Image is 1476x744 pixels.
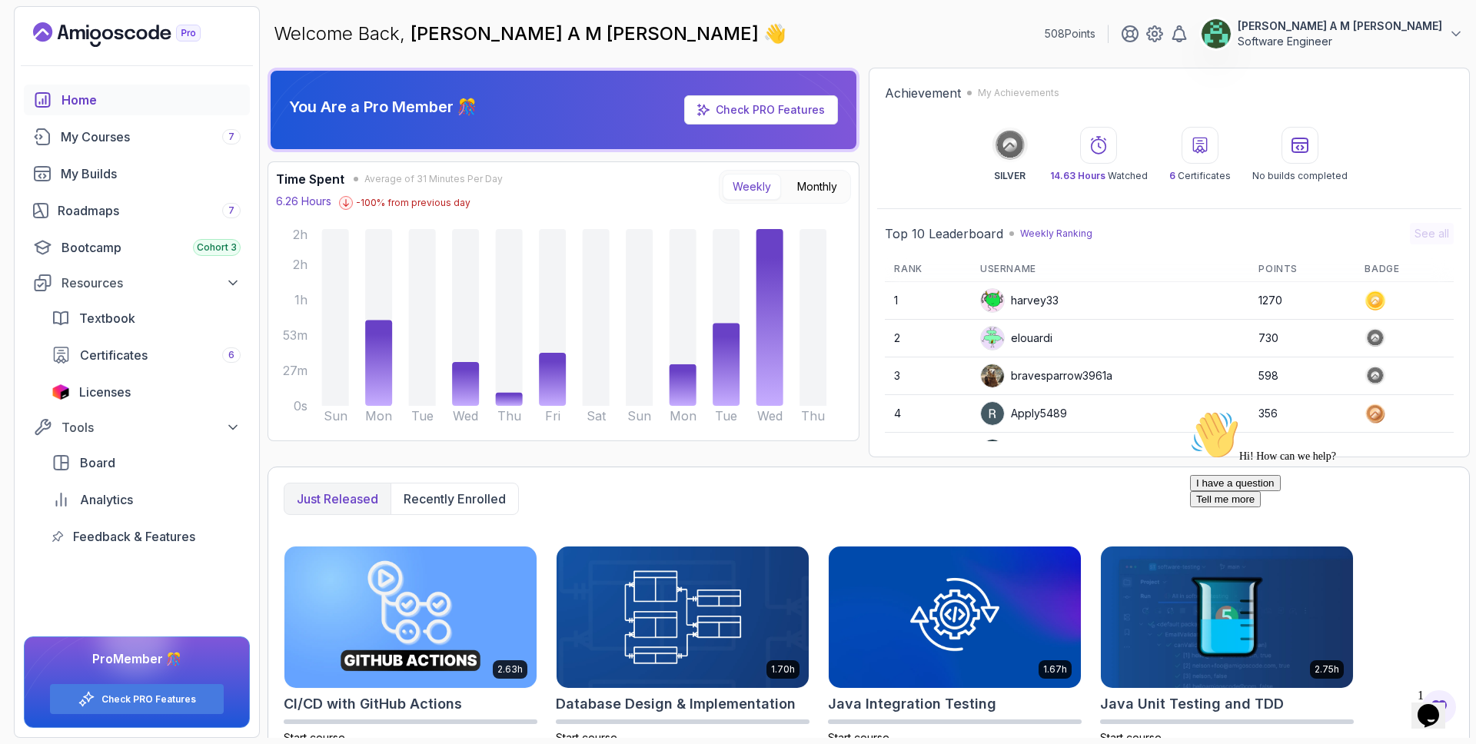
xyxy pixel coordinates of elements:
td: 356 [1249,395,1355,433]
th: Username [971,257,1249,282]
span: Hi! How can we help? [6,46,152,58]
button: Weekly [723,174,781,200]
p: SILVER [994,170,1026,182]
span: Certificates [80,346,148,364]
img: jetbrains icon [52,384,70,400]
p: 6.26 Hours [276,194,331,209]
button: Tools [24,414,250,441]
iframe: chat widget [1184,404,1461,675]
span: 14.63 Hours [1050,170,1105,181]
a: Check PRO Features [716,103,825,116]
h3: Time Spent [276,170,344,188]
td: 1 [885,282,971,320]
div: 👋Hi! How can we help?I have a questionTell me more [6,6,283,103]
tspan: 1h [294,292,307,307]
a: courses [24,121,250,152]
a: certificates [42,340,250,370]
button: See all [1410,223,1454,244]
div: Bootcamp [61,238,241,257]
button: Check PRO Features [49,683,224,715]
p: 1.70h [771,663,795,676]
span: Analytics [80,490,133,509]
div: Resources [61,274,241,292]
td: 2 [885,320,971,357]
th: Badge [1355,257,1454,282]
a: analytics [42,484,250,515]
p: Welcome Back, [274,22,786,46]
span: 👋 [760,18,791,49]
h2: Database Design & Implementation [556,693,796,715]
div: CoderForReal [980,439,1082,463]
a: builds [24,158,250,189]
a: feedback [42,521,250,552]
a: Check PRO Features [101,693,196,706]
span: Cohort 3 [197,241,237,254]
img: Java Unit Testing and TDD card [1101,546,1353,688]
div: elouardi [980,326,1052,350]
p: [PERSON_NAME] A M [PERSON_NAME] [1238,18,1442,34]
tspan: Sun [627,408,651,423]
button: I have a question [6,71,97,87]
tspan: Sat [587,408,607,423]
img: Java Integration Testing card [829,546,1081,688]
a: licenses [42,377,250,407]
button: Tell me more [6,87,77,103]
img: CI/CD with GitHub Actions card [284,546,537,688]
span: Start course [828,731,889,744]
img: Database Design & Implementation card [557,546,809,688]
tspan: 2h [293,257,307,272]
a: home [24,85,250,115]
th: Points [1249,257,1355,282]
div: My Builds [61,164,241,183]
div: harvey33 [980,288,1059,313]
td: 5 [885,433,971,470]
div: Roadmaps [58,201,241,220]
td: 4 [885,395,971,433]
p: 1.67h [1043,663,1067,676]
span: Start course [1100,731,1162,744]
img: user profile image [981,402,1004,425]
h2: CI/CD with GitHub Actions [284,693,462,715]
img: default monster avatar [981,327,1004,350]
button: Just released [284,483,391,514]
span: 7 [228,204,234,217]
tspan: Mon [670,408,696,423]
img: user profile image [981,364,1004,387]
p: Watched [1050,170,1148,182]
a: board [42,447,250,478]
img: user profile image [981,440,1004,463]
span: 7 [228,131,234,143]
iframe: chat widget [1411,683,1461,729]
button: user profile image[PERSON_NAME] A M [PERSON_NAME]Software Engineer [1201,18,1464,49]
td: 1270 [1249,282,1355,320]
div: My Courses [61,128,241,146]
p: No builds completed [1252,170,1348,182]
p: Certificates [1169,170,1231,182]
div: bravesparrow3961a [980,364,1112,388]
p: -100 % from previous day [356,197,470,209]
span: Start course [284,731,345,744]
span: Start course [556,731,617,744]
tspan: Sun [324,408,347,423]
tspan: Mon [365,408,392,423]
button: Recently enrolled [391,483,518,514]
div: Apply5489 [980,401,1067,426]
h2: Achievement [885,84,961,102]
button: Monthly [787,174,847,200]
tspan: Thu [497,408,521,423]
h2: Top 10 Leaderboard [885,224,1003,243]
a: Check PRO Features [684,95,838,125]
tspan: Tue [715,408,737,423]
tspan: Tue [411,408,434,423]
img: default monster avatar [981,289,1004,312]
tspan: Wed [453,408,478,423]
a: Landing page [33,22,236,47]
button: Resources [24,269,250,297]
p: Recently enrolled [404,490,506,508]
div: Home [61,91,241,109]
p: 2.63h [497,663,523,676]
tspan: 27m [283,363,307,378]
tspan: 0s [294,398,307,414]
div: Tools [61,418,241,437]
p: Weekly Ranking [1020,228,1092,240]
